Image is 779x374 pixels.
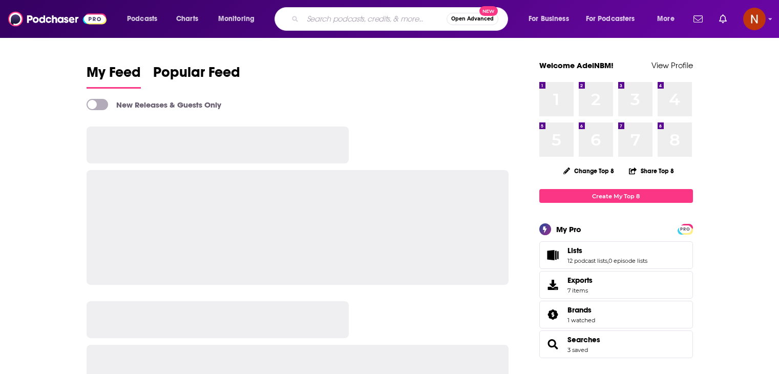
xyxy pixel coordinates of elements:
img: User Profile [743,8,766,30]
a: Welcome AdelNBM! [539,60,614,70]
span: New [479,6,498,16]
button: Change Top 8 [557,164,621,177]
span: Searches [539,330,693,358]
span: Exports [567,276,593,285]
a: Exports [539,271,693,299]
a: Show notifications dropdown [715,10,731,28]
a: Show notifications dropdown [689,10,707,28]
a: 0 episode lists [608,257,647,264]
span: Logged in as AdelNBM [743,8,766,30]
img: Podchaser - Follow, Share and Rate Podcasts [8,9,107,29]
button: Share Top 8 [628,161,675,181]
span: More [657,12,675,26]
a: Searches [567,335,600,344]
span: Lists [539,241,693,269]
span: Brands [539,301,693,328]
button: open menu [650,11,687,27]
button: open menu [120,11,171,27]
button: open menu [579,11,650,27]
span: Popular Feed [153,64,240,87]
span: Open Advanced [451,16,494,22]
a: My Feed [87,64,141,89]
span: Podcasts [127,12,157,26]
span: My Feed [87,64,141,87]
a: Brands [543,307,563,322]
span: , [607,257,608,264]
button: Open AdvancedNew [447,13,498,25]
span: PRO [679,225,691,233]
a: 3 saved [567,346,588,354]
span: 7 items [567,287,593,294]
button: Show profile menu [743,8,766,30]
div: Search podcasts, credits, & more... [284,7,518,31]
a: Charts [170,11,204,27]
button: open menu [211,11,268,27]
span: Lists [567,246,582,255]
a: View Profile [651,60,693,70]
a: Lists [543,248,563,262]
button: open menu [521,11,582,27]
input: Search podcasts, credits, & more... [303,11,447,27]
a: Create My Top 8 [539,189,693,203]
span: Charts [176,12,198,26]
a: Brands [567,305,595,315]
a: Searches [543,337,563,351]
a: PRO [679,225,691,233]
a: 1 watched [567,317,595,324]
span: Monitoring [218,12,255,26]
a: Popular Feed [153,64,240,89]
a: Lists [567,246,647,255]
span: For Podcasters [586,12,635,26]
span: Exports [543,278,563,292]
span: For Business [529,12,569,26]
span: Brands [567,305,592,315]
div: My Pro [556,224,581,234]
a: 12 podcast lists [567,257,607,264]
a: New Releases & Guests Only [87,99,221,110]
